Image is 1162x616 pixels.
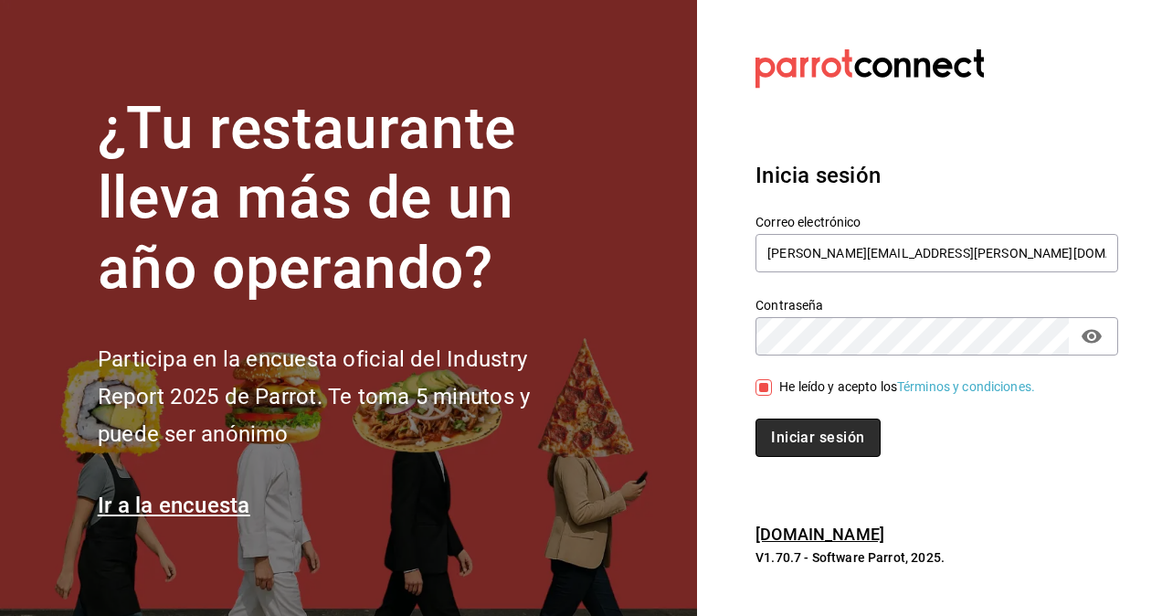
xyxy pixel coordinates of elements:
[897,379,1035,394] a: Términos y condiciones.
[98,341,591,452] h2: Participa en la encuesta oficial del Industry Report 2025 de Parrot. Te toma 5 minutos y puede se...
[98,493,250,518] a: Ir a la encuesta
[755,159,1118,192] h3: Inicia sesión
[755,548,1118,567] p: V1.70.7 - Software Parrot, 2025.
[755,419,880,457] button: Iniciar sesión
[779,377,1035,397] div: He leído y acepto los
[755,215,1118,228] label: Correo electrónico
[755,234,1118,272] input: Ingresa tu correo electrónico
[755,525,884,544] a: [DOMAIN_NAME]
[98,94,591,304] h1: ¿Tu restaurante lleva más de un año operando?
[1076,321,1107,352] button: Campo de contraseña
[755,298,1118,311] label: Contraseña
